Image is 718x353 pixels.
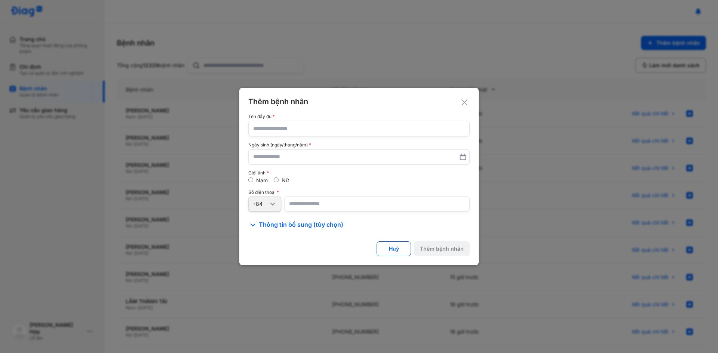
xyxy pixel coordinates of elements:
label: Nữ [282,177,289,183]
div: Thêm bệnh nhân [248,97,470,106]
span: Thông tin bổ sung (tùy chọn) [259,220,343,229]
label: Nam [256,177,268,183]
div: +84 [252,201,268,207]
div: Ngày sinh (ngày/tháng/năm) [248,142,470,148]
button: Huỷ [377,241,411,256]
button: Thêm bệnh nhân [414,241,470,256]
div: Thêm bệnh nhân [420,245,464,252]
div: Tên đầy đủ [248,114,470,119]
div: Số điện thoại [248,190,470,195]
div: Giới tính [248,170,470,176]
